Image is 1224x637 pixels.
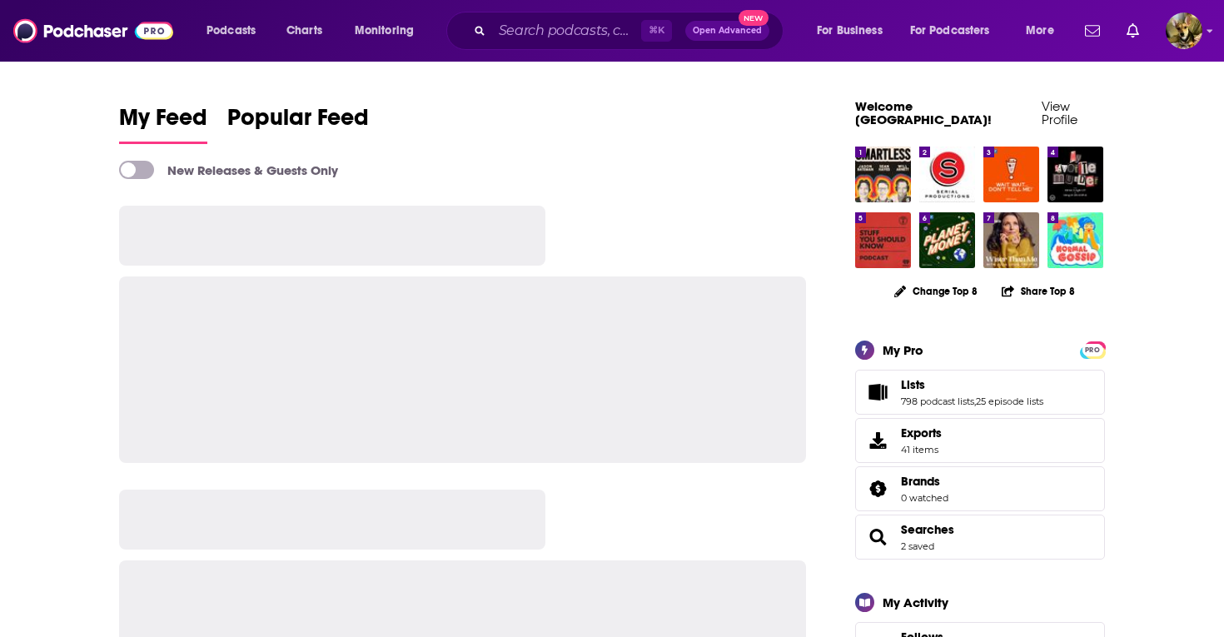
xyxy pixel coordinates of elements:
[1014,17,1075,44] button: open menu
[805,17,903,44] button: open menu
[206,19,256,42] span: Podcasts
[1166,12,1202,49] button: Show profile menu
[983,212,1039,268] img: Wiser Than Me with Julia Louis-Dreyfus
[901,444,942,455] span: 41 items
[976,396,1043,407] a: 25 episode lists
[855,466,1105,511] span: Brands
[884,281,988,301] button: Change Top 8
[901,474,940,489] span: Brands
[119,161,338,179] a: New Releases & Guests Only
[855,370,1105,415] span: Lists
[855,147,911,202] img: SmartLess
[1078,17,1107,45] a: Show notifications dropdown
[919,147,975,202] img: Serial
[13,15,173,47] img: Podchaser - Follow, Share and Rate Podcasts
[983,147,1039,202] img: Wait Wait... Don't Tell Me!
[883,342,923,358] div: My Pro
[1047,147,1103,202] img: My Favorite Murder with Karen Kilgariff and Georgia Hardstark
[1166,12,1202,49] span: Logged in as SydneyDemo
[739,10,769,26] span: New
[861,477,894,500] a: Brands
[901,377,925,392] span: Lists
[119,103,207,144] a: My Feed
[855,212,911,268] img: Stuff You Should Know
[1082,344,1102,356] span: PRO
[861,429,894,452] span: Exports
[901,540,934,552] a: 2 saved
[227,103,369,144] a: Popular Feed
[492,17,641,44] input: Search podcasts, credits, & more...
[286,19,322,42] span: Charts
[227,103,369,142] span: Popular Feed
[901,425,942,440] span: Exports
[462,12,799,50] div: Search podcasts, credits, & more...
[855,98,992,127] a: Welcome [GEOGRAPHIC_DATA]!
[817,19,883,42] span: For Business
[901,396,974,407] a: 798 podcast lists
[1042,98,1077,127] a: View Profile
[1001,275,1076,307] button: Share Top 8
[861,381,894,404] a: Lists
[974,396,976,407] span: ,
[685,21,769,41] button: Open AdvancedNew
[883,595,948,610] div: My Activity
[1166,12,1202,49] img: User Profile
[901,492,948,504] a: 0 watched
[855,418,1105,463] a: Exports
[1120,17,1146,45] a: Show notifications dropdown
[899,17,1014,44] button: open menu
[1047,212,1103,268] img: Normal Gossip
[1026,19,1054,42] span: More
[355,19,414,42] span: Monitoring
[901,522,954,537] a: Searches
[855,515,1105,560] span: Searches
[901,474,948,489] a: Brands
[1082,342,1102,355] a: PRO
[119,103,207,142] span: My Feed
[910,19,990,42] span: For Podcasters
[901,377,1043,392] a: Lists
[276,17,332,44] a: Charts
[919,212,975,268] img: Planet Money
[195,17,277,44] button: open menu
[343,17,435,44] button: open menu
[861,525,894,549] a: Searches
[641,20,672,42] span: ⌘ K
[693,27,762,35] span: Open Advanced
